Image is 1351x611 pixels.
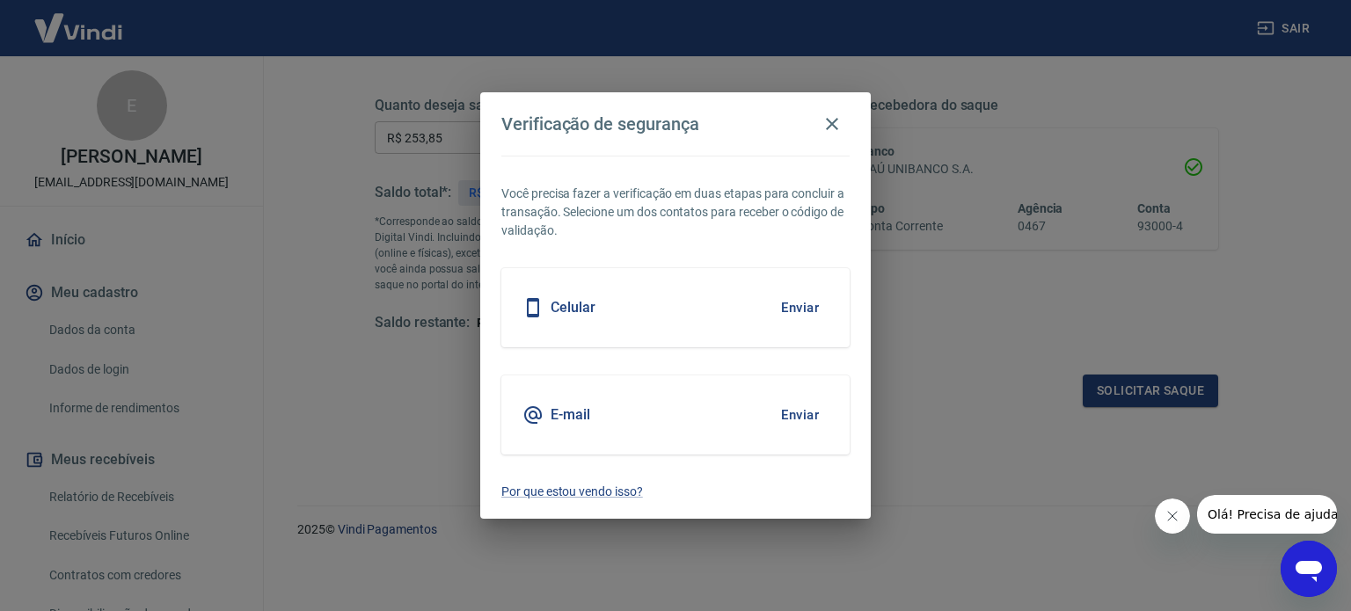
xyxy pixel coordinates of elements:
span: Olá! Precisa de ajuda? [11,12,148,26]
h4: Verificação de segurança [501,113,699,135]
button: Enviar [771,396,829,433]
h5: Celular [551,299,595,316]
iframe: Fechar mensagem [1155,498,1190,534]
iframe: Mensagem da empresa [1197,495,1337,534]
button: Enviar [771,289,829,326]
a: Por que estou vendo isso? [501,483,850,501]
p: Você precisa fazer a verificação em duas etapas para concluir a transação. Selecione um dos conta... [501,185,850,240]
h5: E-mail [551,406,590,424]
iframe: Botão para abrir a janela de mensagens [1281,541,1337,597]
